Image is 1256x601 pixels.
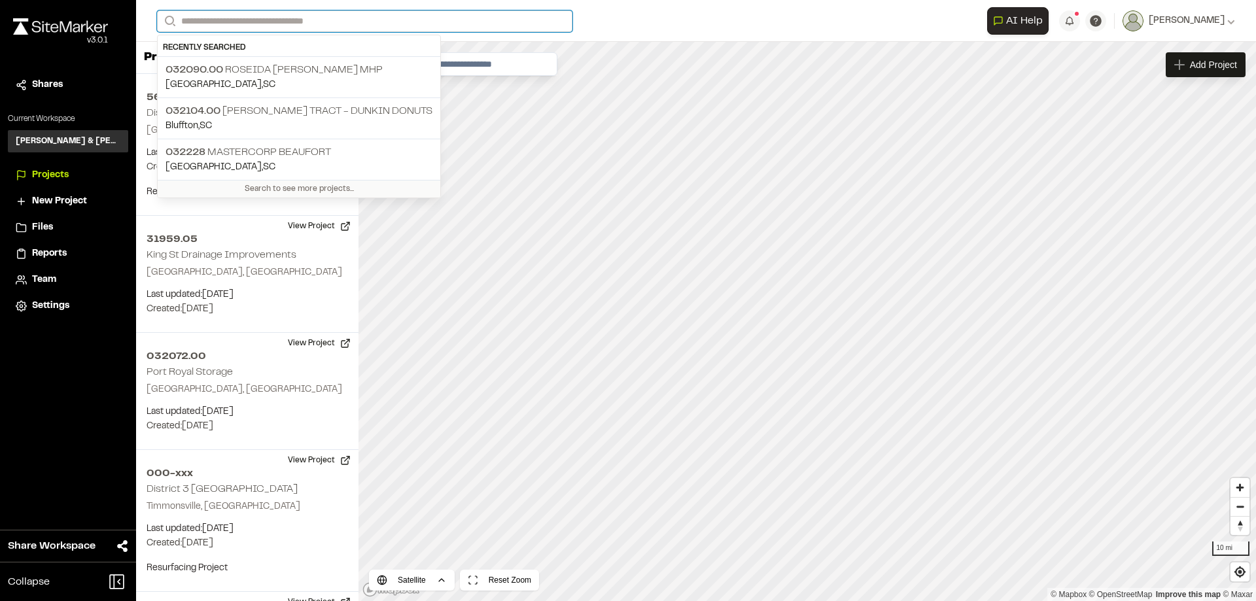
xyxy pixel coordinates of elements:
[147,383,348,397] p: [GEOGRAPHIC_DATA], [GEOGRAPHIC_DATA]
[158,180,440,197] div: Search to see more projects...
[16,168,120,182] a: Projects
[1089,590,1153,599] a: OpenStreetMap
[1230,498,1249,516] span: Zoom out
[147,288,348,302] p: Last updated: [DATE]
[166,160,432,175] p: [GEOGRAPHIC_DATA] , SC
[16,78,120,92] a: Shares
[147,266,348,280] p: [GEOGRAPHIC_DATA], [GEOGRAPHIC_DATA]
[32,168,69,182] span: Projects
[32,194,87,209] span: New Project
[460,570,539,591] button: Reset Zoom
[147,419,348,434] p: Created: [DATE]
[147,405,348,419] p: Last updated: [DATE]
[147,561,348,575] p: Resurfacing Project
[144,49,193,67] p: Projects
[158,97,440,139] a: 032104.00 [PERSON_NAME] Tract - Dunkin DonutsBluffton,SC
[147,368,233,377] h2: Port Royal Storage
[147,146,348,160] p: Last updated: [DATE]
[147,90,348,105] h2: 56-24/25
[147,500,348,514] p: Timmonsville, [GEOGRAPHIC_DATA]
[987,7,1049,35] button: Open AI Assistant
[166,103,432,119] p: [PERSON_NAME] Tract - Dunkin Donuts
[280,450,358,471] button: View Project
[358,42,1256,601] canvas: Map
[158,139,440,180] a: 032228 Mastercorp Beaufort[GEOGRAPHIC_DATA],SC
[32,220,53,235] span: Files
[8,538,96,554] span: Share Workspace
[147,250,296,260] h2: King St Drainage Improvements
[16,135,120,147] h3: [PERSON_NAME] & [PERSON_NAME] Inc.
[1230,517,1249,535] span: Reset bearing to north
[32,78,63,92] span: Shares
[158,39,440,57] div: Recently Searched
[147,232,348,247] h2: 31959.05
[147,466,348,481] h2: 000-xxx
[166,65,223,75] span: 032090.00
[16,273,120,287] a: Team
[16,247,120,261] a: Reports
[166,78,432,92] p: [GEOGRAPHIC_DATA] , SC
[32,299,69,313] span: Settings
[1156,590,1221,599] a: Map feedback
[8,574,50,590] span: Collapse
[157,10,181,32] button: Search
[1051,590,1087,599] a: Mapbox
[13,18,108,35] img: rebrand.png
[147,485,298,494] h2: District 3 [GEOGRAPHIC_DATA]
[362,582,420,597] a: Mapbox logo
[1230,562,1249,581] button: Find my location
[1230,497,1249,516] button: Zoom out
[166,62,432,78] p: Roseida [PERSON_NAME] MHP
[280,333,358,354] button: View Project
[1230,516,1249,535] button: Reset bearing to north
[8,113,128,125] p: Current Workspace
[147,109,196,118] h2: District 09
[32,247,67,261] span: Reports
[1123,10,1235,31] button: [PERSON_NAME]
[16,220,120,235] a: Files
[1149,14,1225,28] span: [PERSON_NAME]
[158,57,440,97] a: 032090.00 Roseida [PERSON_NAME] MHP[GEOGRAPHIC_DATA],SC
[369,570,455,591] button: Satellite
[1006,13,1043,29] span: AI Help
[147,536,348,551] p: Created: [DATE]
[166,148,205,157] span: 032228
[1123,10,1143,31] img: User
[147,185,348,199] p: Resurfacing
[1223,590,1253,599] a: Maxar
[147,160,348,175] p: Created: [DATE]
[147,124,348,138] p: [GEOGRAPHIC_DATA], [GEOGRAPHIC_DATA]
[280,216,358,237] button: View Project
[147,522,348,536] p: Last updated: [DATE]
[13,35,108,46] div: Oh geez...please don't...
[16,194,120,209] a: New Project
[166,145,432,160] p: Mastercorp Beaufort
[1190,58,1237,71] span: Add Project
[987,7,1054,35] div: Open AI Assistant
[1212,541,1250,556] div: 10 mi
[1230,478,1249,497] button: Zoom in
[16,299,120,313] a: Settings
[147,349,348,364] h2: 032072.00
[147,302,348,317] p: Created: [DATE]
[32,273,56,287] span: Team
[166,119,432,133] p: Bluffton , SC
[166,107,220,116] span: 032104.00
